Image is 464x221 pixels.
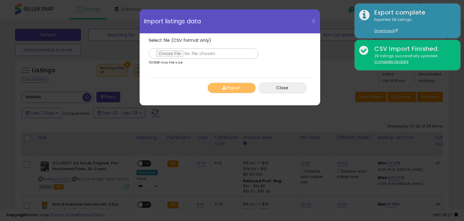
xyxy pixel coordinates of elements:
div: Exported 29 listings. [370,17,456,34]
span: X [311,17,316,25]
span: Import listings data [144,18,201,24]
span: Select file (CSV format only) [149,37,211,43]
p: 100MB max file size [149,61,183,64]
button: Import [208,83,256,93]
div: 29 listings successfully updated. [370,53,456,64]
button: Close [258,83,307,93]
div: Export complete [370,8,456,17]
div: CSV Import Finished. [370,45,456,53]
u: Complete Update [374,59,408,64]
a: Download [374,28,398,33]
